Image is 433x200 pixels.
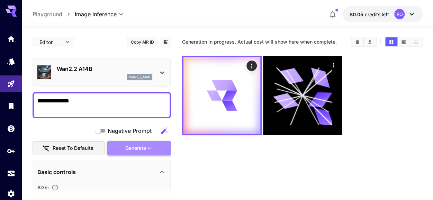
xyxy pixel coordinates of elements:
span: credits left [364,11,389,17]
div: Home [7,35,15,43]
div: Clear AllDownload All [351,37,377,47]
button: Download All [364,37,376,46]
div: Wallet [7,124,15,133]
div: Basic controls [37,164,166,180]
div: Settings [7,189,15,198]
span: $0.05 [349,11,364,17]
div: Usage [7,169,15,178]
p: Wan2.2 A14B [57,65,152,73]
div: Wan2.2 A14Bwan2_2_a14b [37,62,166,83]
button: Show media in grid view [385,37,397,46]
button: Reset to defaults [33,141,105,155]
div: $0.05 [349,11,389,18]
span: Negative Prompt [108,127,152,135]
div: Library [7,102,15,110]
button: $0.05RO [342,6,423,22]
button: Add to library [162,38,169,46]
button: Show media in video view [398,37,410,46]
div: Show media in grid viewShow media in video viewShow media in list view [385,37,423,47]
span: Size : [37,184,49,190]
span: Generation in progress. Actual cost will show here when complete. [182,39,337,45]
button: Show media in list view [410,37,422,46]
button: Copy AIR ID [127,37,158,47]
span: Generate [125,144,146,153]
div: Actions [328,60,338,70]
div: Actions [246,61,256,71]
nav: breadcrumb [33,10,75,18]
span: Editor [39,38,61,46]
div: API Keys [7,147,15,155]
div: Models [7,57,15,66]
button: Generate [107,141,171,155]
a: Playground [33,10,62,18]
span: Image Inference [75,10,117,18]
p: wan2_2_a14b [129,75,150,80]
div: Playground [7,80,15,88]
button: Clear All [351,37,363,46]
button: Adjust the dimensions of the generated image by specifying its width and height in pixels, or sel... [49,184,61,191]
p: Basic controls [37,168,76,176]
div: RO [394,9,405,19]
